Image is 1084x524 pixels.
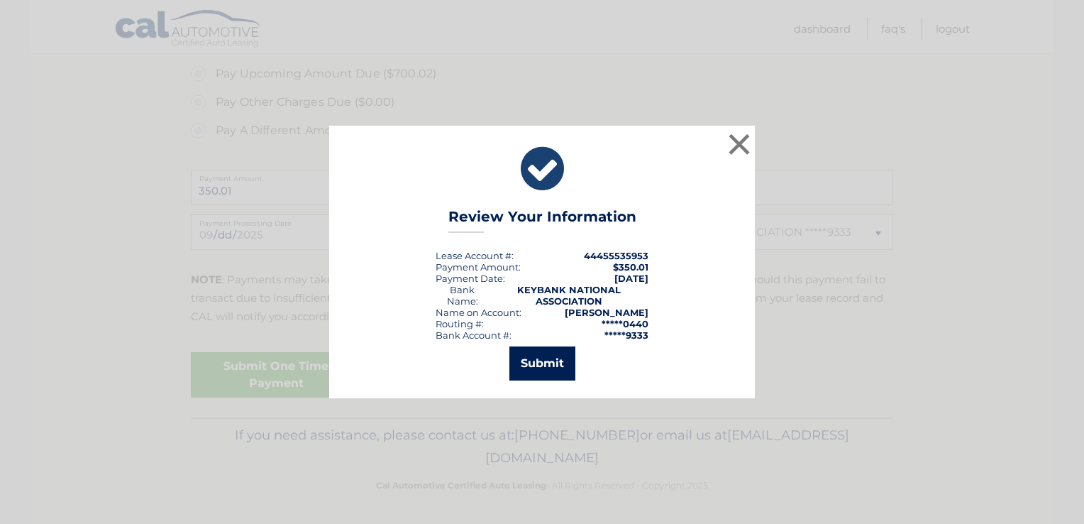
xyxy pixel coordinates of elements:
[436,261,521,273] div: Payment Amount:
[448,208,636,233] h3: Review Your Information
[436,250,514,261] div: Lease Account #:
[436,284,489,307] div: Bank Name:
[725,130,753,158] button: ×
[613,261,648,273] span: $350.01
[436,329,511,341] div: Bank Account #:
[509,346,575,381] button: Submit
[436,307,521,318] div: Name on Account:
[436,273,505,284] div: :
[614,273,648,284] span: [DATE]
[584,250,648,261] strong: 44455535953
[436,318,484,329] div: Routing #:
[565,307,648,318] strong: [PERSON_NAME]
[436,273,503,284] span: Payment Date
[517,284,621,307] strong: KEYBANK NATIONAL ASSOCIATION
